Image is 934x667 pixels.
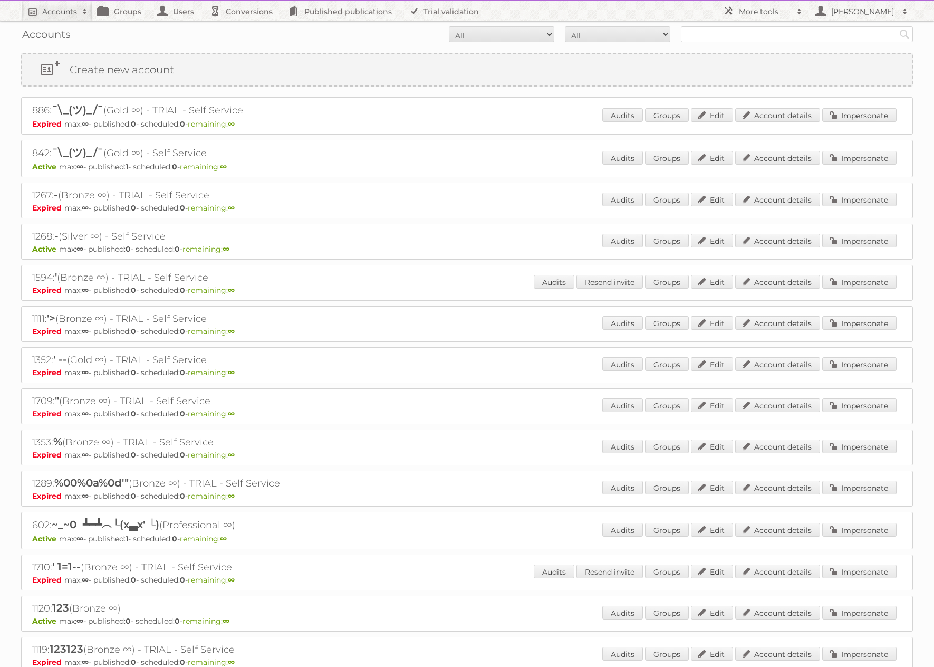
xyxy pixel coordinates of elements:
span: 123123 [50,643,83,655]
strong: ∞ [223,616,229,626]
a: Edit [691,357,733,371]
strong: 0 [180,203,185,213]
span: " [55,394,59,407]
span: remaining: [188,491,235,501]
a: Impersonate [822,606,897,620]
span: Active [32,162,59,171]
strong: 0 [131,119,136,129]
a: [PERSON_NAME] [807,1,913,21]
a: Account details [735,398,820,412]
span: - [54,188,58,201]
a: Resend invite [576,565,643,578]
a: Impersonate [822,275,897,289]
a: Audits [602,316,643,330]
a: Account details [735,275,820,289]
strong: 0 [131,327,136,336]
strong: ∞ [228,450,235,460]
strong: 0 [131,368,136,377]
span: remaining: [182,244,229,254]
span: Expired [32,119,64,129]
span: remaining: [180,162,227,171]
span: Expired [32,409,64,418]
a: Edit [691,565,733,578]
strong: 0 [172,162,177,171]
h2: 1267: (Bronze ∞) - TRIAL - Self Service [32,188,401,202]
a: Account details [735,316,820,330]
strong: ∞ [228,285,235,295]
strong: ∞ [228,658,235,667]
span: remaining: [188,409,235,418]
span: ¯\_(ツ)_/¯ [52,103,103,116]
span: Expired [32,450,64,460]
strong: ∞ [76,244,83,254]
strong: 0 [180,491,185,501]
a: Edit [691,316,733,330]
span: remaining: [182,616,229,626]
a: Groups [645,481,689,494]
span: Expired [32,491,64,501]
a: Groups [645,398,689,412]
a: Groups [645,275,689,289]
a: Users [152,1,205,21]
a: Account details [735,606,820,620]
span: remaining: [188,285,235,295]
strong: ∞ [82,491,89,501]
a: Audits [602,440,643,453]
h2: 1710: (Bronze ∞) - TRIAL - Self Service [32,560,401,574]
strong: ∞ [76,616,83,626]
strong: 0 [175,244,180,254]
strong: 0 [131,575,136,585]
strong: ∞ [82,285,89,295]
strong: 0 [175,616,180,626]
span: ¯\_(ツ)_/¯ [52,146,103,159]
a: Audits [602,647,643,661]
strong: ∞ [223,244,229,254]
a: Groups [645,151,689,165]
p: max: - published: - scheduled: - [32,409,902,418]
a: Impersonate [822,151,897,165]
h2: 1709: (Bronze ∞) - TRIAL - Self Service [32,394,401,408]
a: More tools [718,1,807,21]
h2: More tools [739,6,792,17]
a: Groups [645,523,689,537]
strong: ∞ [82,327,89,336]
strong: 0 [180,119,185,129]
strong: ∞ [228,368,235,377]
p: max: - published: - scheduled: - [32,616,902,626]
a: Account details [735,440,820,453]
p: max: - published: - scheduled: - [32,658,902,667]
span: remaining: [188,327,235,336]
strong: ∞ [82,658,89,667]
a: Edit [691,108,733,122]
strong: ∞ [220,534,227,544]
span: % [53,435,62,448]
span: Expired [32,285,64,295]
a: Account details [735,357,820,371]
h2: 1353: (Bronze ∞) - TRIAL - Self Service [32,435,401,449]
a: Account details [735,523,820,537]
a: Account details [735,108,820,122]
strong: ∞ [228,575,235,585]
a: Groups [645,647,689,661]
span: remaining: [188,450,235,460]
strong: ∞ [228,409,235,418]
strong: 0 [180,450,185,460]
a: Resend invite [576,275,643,289]
a: Audits [602,234,643,247]
a: Groups [645,234,689,247]
a: Account details [735,234,820,247]
a: Edit [691,234,733,247]
p: max: - published: - scheduled: - [32,162,902,171]
a: Edit [691,193,733,206]
a: Groups [645,316,689,330]
a: Account details [735,565,820,578]
a: Account details [735,481,820,494]
p: max: - published: - scheduled: - [32,575,902,585]
a: Impersonate [822,565,897,578]
a: Impersonate [822,398,897,412]
p: max: - published: - scheduled: - [32,368,902,377]
strong: 0 [131,658,136,667]
strong: ∞ [228,491,235,501]
a: Edit [691,398,733,412]
strong: 1 [126,534,128,544]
